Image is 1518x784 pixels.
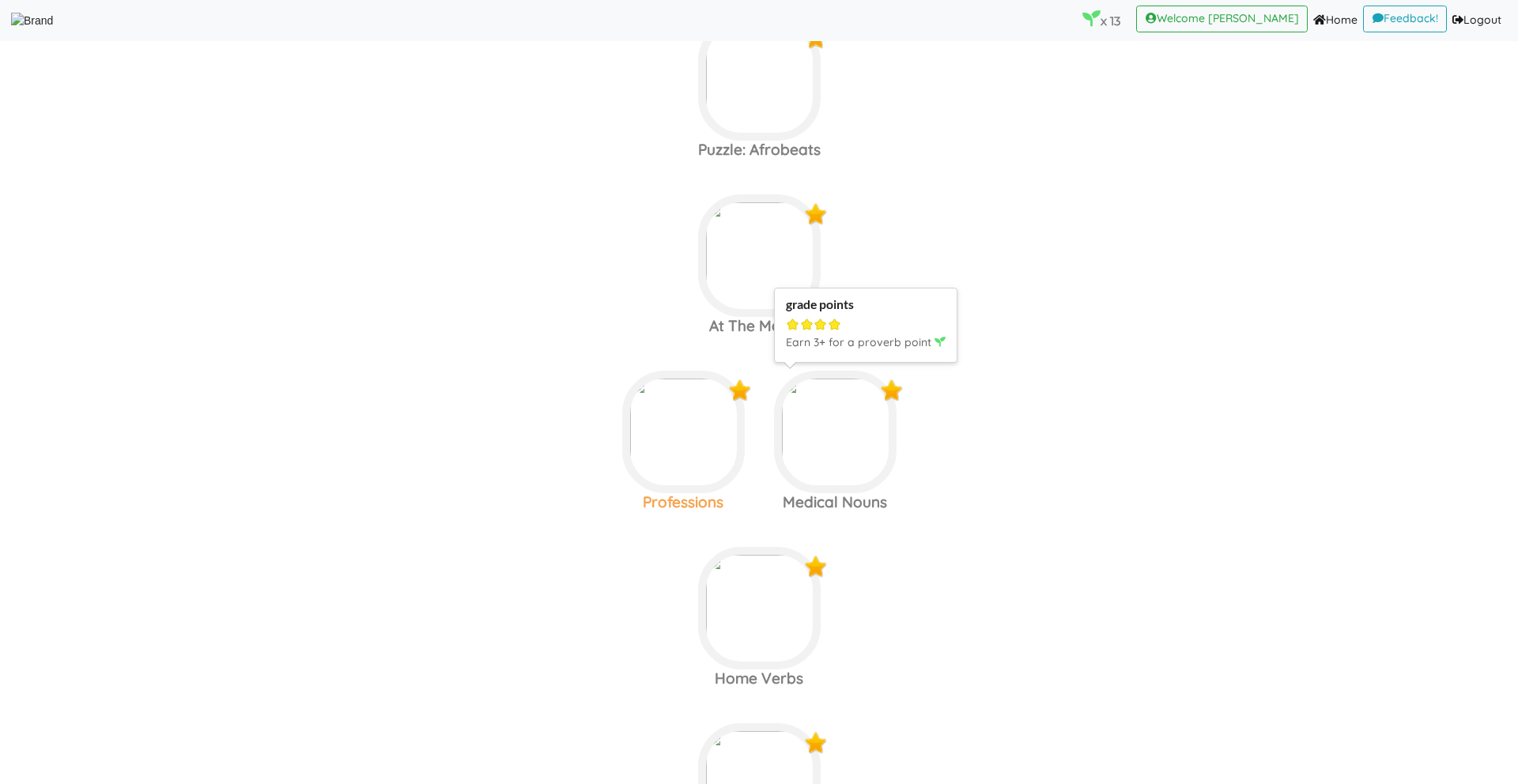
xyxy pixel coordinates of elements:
img: x9Y5jP2O4Z5kwAAAABJRU5ErkJggg== [804,555,828,579]
img: pharmacist.908410dc.jpg [622,371,745,493]
a: Welcome [PERSON_NAME] [1136,6,1308,32]
h3: Professions [607,493,759,511]
img: x9Y5jP2O4Z5kwAAAABJRU5ErkJggg== [728,379,752,402]
a: Home [1308,6,1363,36]
img: market.b6812ae9.png [698,194,821,317]
h3: Home Verbs [683,669,835,688]
img: homeverbs.d3bb3738.jpg [698,547,821,669]
img: rubiks.4dece505.png [698,18,821,141]
h3: Medical Nouns [759,493,911,511]
img: x9Y5jP2O4Z5kwAAAABJRU5ErkJggg== [880,379,904,402]
p: x 13 [1082,9,1120,32]
img: x9Y5jP2O4Z5kwAAAABJRU5ErkJggg== [804,202,828,226]
a: Feedback! [1363,6,1447,32]
img: medicine_welcome1.e7948a09.png [774,371,897,493]
a: Logout [1447,6,1507,36]
img: x9Y5jP2O4Z5kwAAAABJRU5ErkJggg== [804,731,828,755]
p: Earn 3+ for a proverb point [786,334,946,352]
h3: At The Market [683,317,835,335]
div: grade points [786,297,946,312]
img: Brand [11,13,53,29]
h3: Puzzle: Afrobeats [683,141,835,159]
